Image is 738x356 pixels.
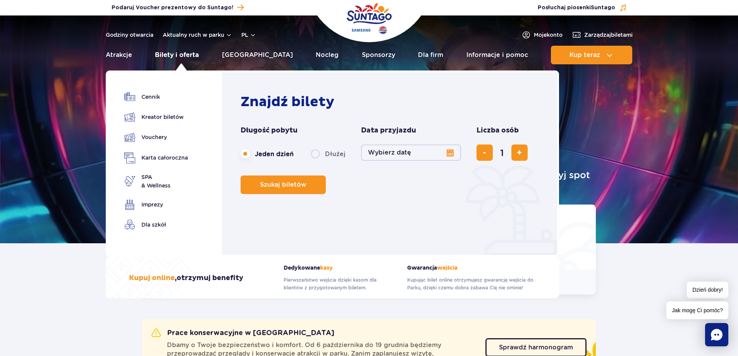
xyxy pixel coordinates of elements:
label: Dłużej [311,146,346,162]
span: Liczba osób [477,126,519,135]
a: Kreator biletów [124,112,188,122]
span: Długość pobytu [241,126,298,135]
a: Dla szkół [124,219,188,230]
h2: Znajdź bilety [241,93,542,110]
button: Posłuchaj piosenkiSuntago [538,4,627,12]
button: usuń bilet [477,144,493,161]
span: Jak mogę Ci pomóc? [666,301,728,319]
a: [GEOGRAPHIC_DATA] [222,46,293,64]
span: SPA & Wellness [141,173,170,190]
button: Kup teraz [551,46,632,64]
span: Suntago [591,5,615,10]
a: Podaruj Voucher prezentowy do Suntago! [112,2,244,13]
form: Planowanie wizyty w Park of Poland [241,126,542,194]
h3: , otrzymuj benefity [129,273,243,283]
span: Kup teraz [569,52,600,58]
a: Dla firm [418,46,443,64]
strong: Dedykowane [284,265,396,271]
label: Jeden dzień [241,146,294,162]
p: Kupując bilet online otrzymujesz gwarancję wejścia do Parku, dzięki czemu dobra zabawa Cię nie om... [407,276,536,292]
a: Mojekonto [521,30,563,40]
a: Godziny otwarcia [106,31,153,39]
span: Podaruj Voucher prezentowy do Suntago! [112,4,233,12]
span: wejścia [437,265,458,271]
p: Pierwszeństwo wejścia dzięki kasom dla klientów z przygotowanym biletem. [284,276,396,292]
h2: Prace konserwacyjne w [GEOGRAPHIC_DATA] [151,328,334,338]
span: Moje konto [534,31,563,39]
a: Cennik [124,91,188,102]
strong: Gwarancja [407,265,536,271]
a: Karta całoroczna [124,152,188,163]
span: Zarządzaj biletami [584,31,633,39]
span: Kupuj online [129,273,175,282]
a: Atrakcje [106,46,132,64]
input: liczba biletów [493,143,511,162]
button: dodaj bilet [511,144,528,161]
span: Sprawdź harmonogram [499,344,573,351]
a: Informacje i pomoc [466,46,528,64]
a: Imprezy [124,199,188,210]
button: pl [241,31,256,39]
span: Posłuchaj piosenki [538,4,615,12]
div: Chat [705,323,728,346]
a: Vouchery [124,132,188,143]
button: Szukaj biletów [241,175,326,194]
span: kasy [320,265,333,271]
a: Zarządzajbiletami [572,30,633,40]
a: Bilety i oferta [155,46,199,64]
a: Sponsorzy [362,46,395,64]
a: SPA& Wellness [124,173,188,190]
a: Nocleg [316,46,339,64]
span: Szukaj biletów [260,181,306,188]
button: Aktualny ruch w parku [163,32,232,38]
span: Data przyjazdu [361,126,416,135]
button: Wybierz datę [361,144,461,161]
span: Dzień dobry! [687,282,728,298]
